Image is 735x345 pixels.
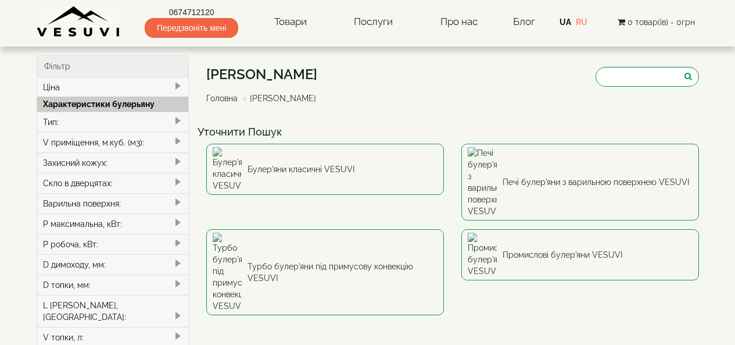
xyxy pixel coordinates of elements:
[37,112,189,132] div: Тип:
[461,144,699,220] a: Печі булер'яни з варильною поверхнею VESUVI Печі булер'яни з варильною поверхнею VESUVI
[206,144,444,195] a: Булер'яни класичні VESUVI Булер'яни класичні VESUVI
[37,152,189,173] div: Захисний кожух:
[37,295,189,327] div: L [PERSON_NAME], [GEOGRAPHIC_DATA]:
[213,233,242,312] img: Турбо булер'яни під примусову конвекцію VESUVI
[198,126,708,138] h4: Уточнити Пошук
[145,18,238,38] span: Передзвоніть мені
[145,6,238,18] a: 0674712120
[37,173,189,193] div: Скло в дверцятах:
[628,17,695,27] span: 0 товар(ів) - 0грн
[37,214,189,234] div: P максимальна, кВт:
[513,16,535,27] a: Блог
[468,233,497,277] img: Промислові булер'яни VESUVI
[213,147,242,191] img: Булер'яни класичні VESUVI
[468,147,497,217] img: Печі булер'яни з варильною поверхнею VESUVI
[206,67,325,82] h1: [PERSON_NAME]
[461,229,699,280] a: Промислові булер'яни VESUVI Промислові булер'яни VESUVI
[37,97,189,112] div: Характеристики булерьяну
[37,56,189,77] div: Фільтр
[263,9,318,35] a: Товари
[576,17,587,27] a: RU
[37,6,121,38] img: Завод VESUVI
[37,132,189,152] div: V приміщення, м.куб. (м3):
[614,16,698,29] button: 0 товар(ів) - 0грн
[342,9,404,35] a: Послуги
[206,94,238,103] a: Головна
[429,9,489,35] a: Про нас
[560,17,571,27] a: UA
[206,229,444,315] a: Турбо булер'яни під примусову конвекцію VESUVI Турбо булер'яни під примусову конвекцію VESUVI
[240,93,316,104] li: [PERSON_NAME]
[37,193,189,214] div: Варильна поверхня:
[37,77,189,97] div: Ціна
[37,275,189,295] div: D топки, мм:
[37,254,189,275] div: D димоходу, мм:
[37,234,189,254] div: P робоча, кВт:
